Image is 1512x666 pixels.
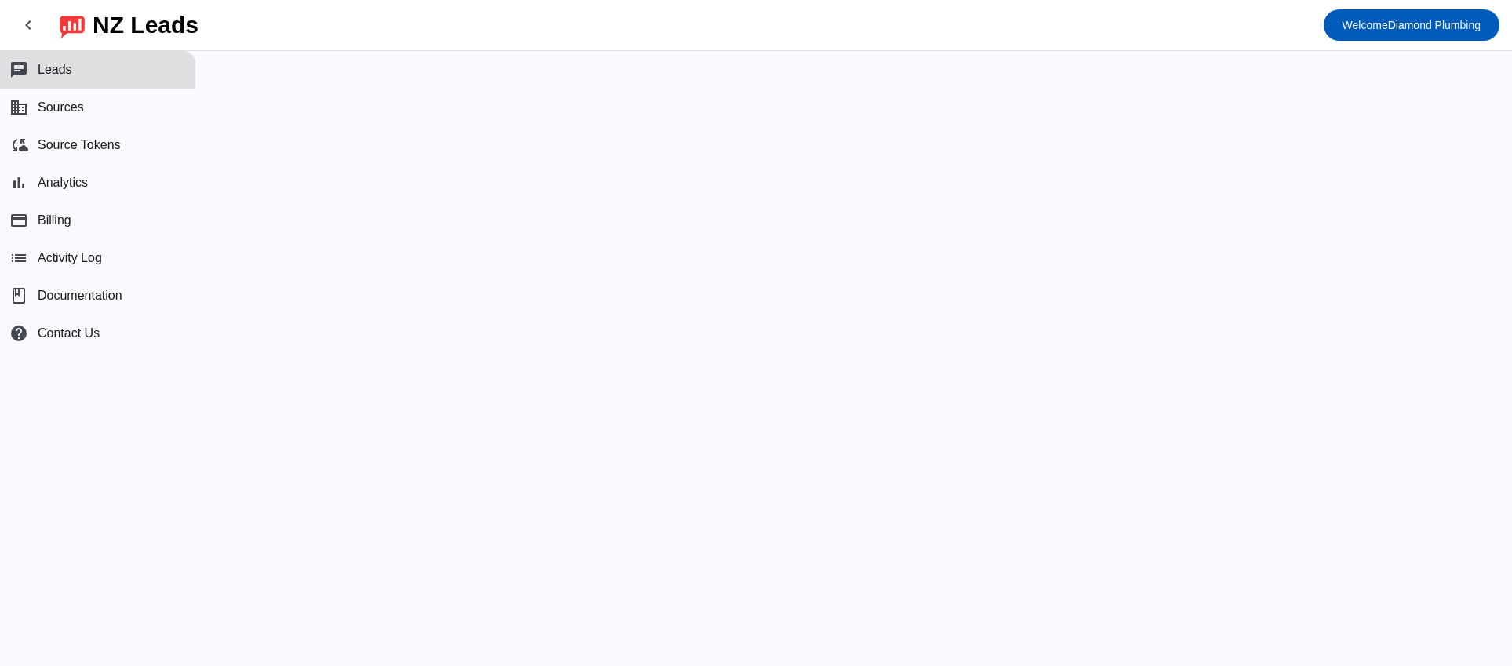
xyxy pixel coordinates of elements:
[9,98,28,117] mat-icon: business
[9,60,28,79] mat-icon: chat
[9,173,28,192] mat-icon: bar_chart
[93,14,199,36] div: NZ Leads
[1343,19,1388,31] span: Welcome
[38,63,72,77] span: Leads
[60,12,85,38] img: logo
[1324,9,1499,41] button: WelcomeDiamond Plumbing
[9,211,28,230] mat-icon: payment
[38,100,84,115] span: Sources
[9,324,28,343] mat-icon: help
[19,16,38,35] mat-icon: chevron_left
[38,138,121,152] span: Source Tokens
[9,249,28,267] mat-icon: list
[9,286,28,305] span: book
[38,326,100,340] span: Contact Us
[38,289,122,303] span: Documentation
[38,176,88,190] span: Analytics
[38,251,102,265] span: Activity Log
[38,213,71,227] span: Billing
[9,136,28,155] mat-icon: cloud_sync
[1343,14,1481,36] span: Diamond Plumbing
